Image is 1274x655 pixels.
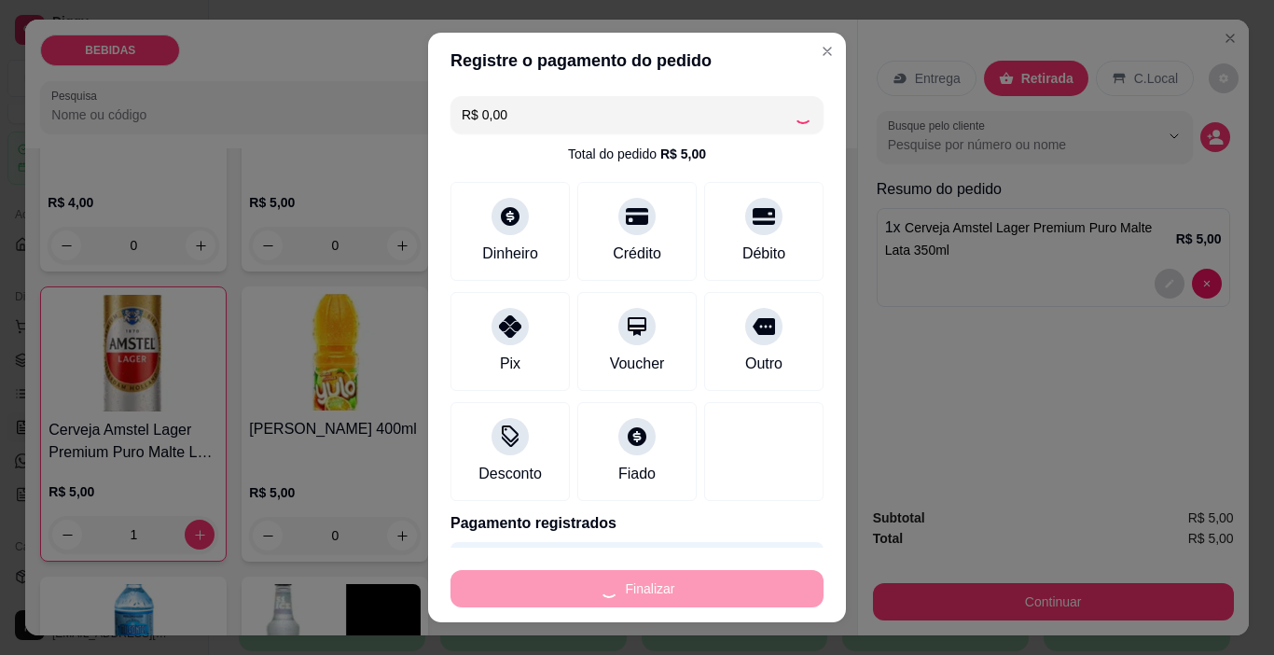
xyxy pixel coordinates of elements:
[745,353,782,375] div: Outro
[500,353,520,375] div: Pix
[478,463,542,485] div: Desconto
[618,463,656,485] div: Fiado
[462,96,794,133] input: Ex.: hambúrguer de cordeiro
[428,33,846,89] header: Registre o pagamento do pedido
[450,512,824,535] p: Pagamento registrados
[742,243,785,265] div: Débito
[482,243,538,265] div: Dinheiro
[610,353,665,375] div: Voucher
[812,36,842,66] button: Close
[660,145,706,163] div: R$ 5,00
[613,243,661,265] div: Crédito
[568,145,706,163] div: Total do pedido
[794,105,812,124] div: Loading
